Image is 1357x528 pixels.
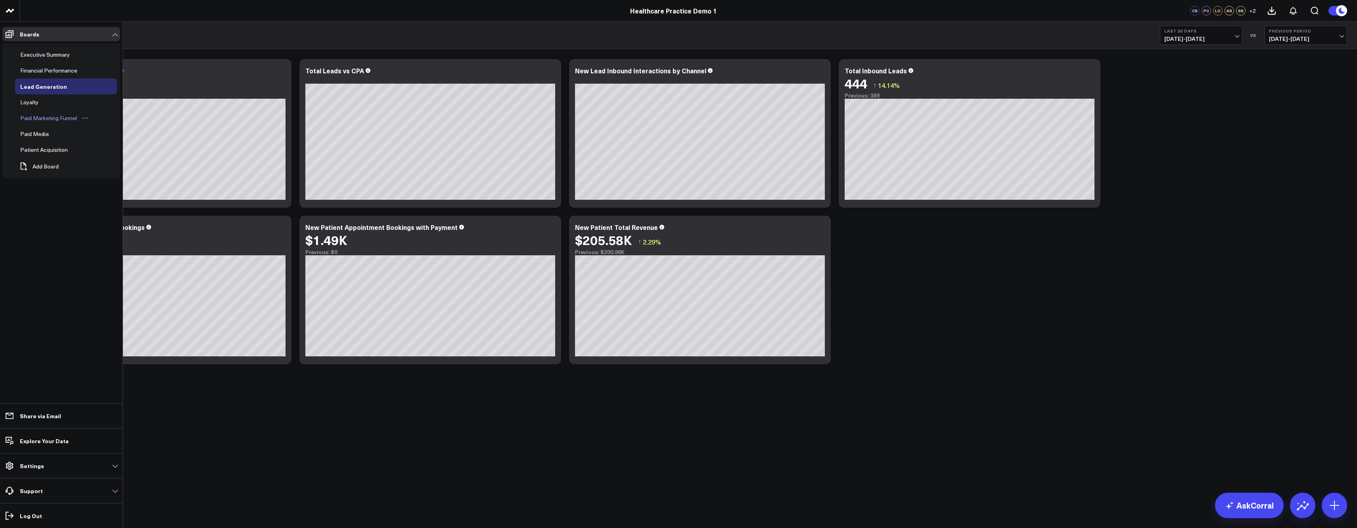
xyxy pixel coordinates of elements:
div: Previous: 389 [845,92,1094,99]
div: $1.49K [305,233,347,247]
a: Paid Marketing FunnelOpen board menu [15,110,94,126]
div: $205.58K [575,233,632,247]
button: Previous Period[DATE]-[DATE] [1265,26,1347,45]
p: Boards [20,31,39,37]
div: Total Leads vs CPA [305,66,364,75]
div: Previous: 777 [36,92,286,99]
div: PC [1202,6,1211,15]
p: Settings [20,463,44,469]
p: Support [20,488,43,494]
a: LoyaltyOpen board menu [15,94,56,110]
div: 444 [845,76,867,90]
div: AS [1225,6,1234,15]
div: Financial Performance [18,66,79,75]
div: SB [1236,6,1246,15]
a: Paid MediaOpen board menu [15,126,66,142]
p: Share via Email [20,413,61,419]
div: New Patient Appointment Bookings with Payment [305,223,458,231]
div: Previous: 0 [36,249,286,255]
b: Previous Period [1269,29,1343,33]
p: Log Out [20,513,42,519]
div: Paid Media [18,129,51,139]
div: Previous: $0 [305,249,555,255]
div: Patient Acquisition [18,145,70,155]
div: LO [1213,6,1223,15]
p: Explore Your Data [20,438,69,444]
div: VS [1246,33,1261,38]
span: 2.29% [643,237,661,246]
span: 14.14% [878,81,900,90]
button: Add Board [15,158,63,175]
div: Lead Generation [18,82,69,91]
div: Total Inbound Leads [845,66,907,75]
div: Previous: $200.98K [575,249,825,255]
a: Lead GenerationOpen board menu [15,78,84,94]
span: Add Board [33,163,59,170]
span: [DATE] - [DATE] [1164,36,1238,42]
div: Executive Summary [18,50,72,59]
button: Last 30 Days[DATE]-[DATE] [1160,26,1242,45]
div: New Patient Total Revenue [575,223,658,231]
a: AskCorral [1215,493,1284,518]
a: Log Out [2,509,120,523]
a: Healthcare Practice Demo 1 [630,6,717,15]
button: Open board menu [79,115,91,121]
a: Financial PerformanceOpen board menu [15,63,94,78]
b: Last 30 Days [1164,29,1238,33]
div: Loyalty [18,98,40,107]
span: ↑ [638,237,641,247]
span: ↑ [873,80,876,90]
span: + 2 [1249,8,1256,13]
a: Executive SummaryOpen board menu [15,47,87,63]
span: [DATE] - [DATE] [1269,36,1343,42]
div: New Lead Inbound Interactions by Channel [575,66,706,75]
button: +2 [1248,6,1257,15]
div: CS [1190,6,1200,15]
div: Paid Marketing Funnel [18,113,79,123]
a: Patient AcquisitionOpen board menu [15,142,85,158]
